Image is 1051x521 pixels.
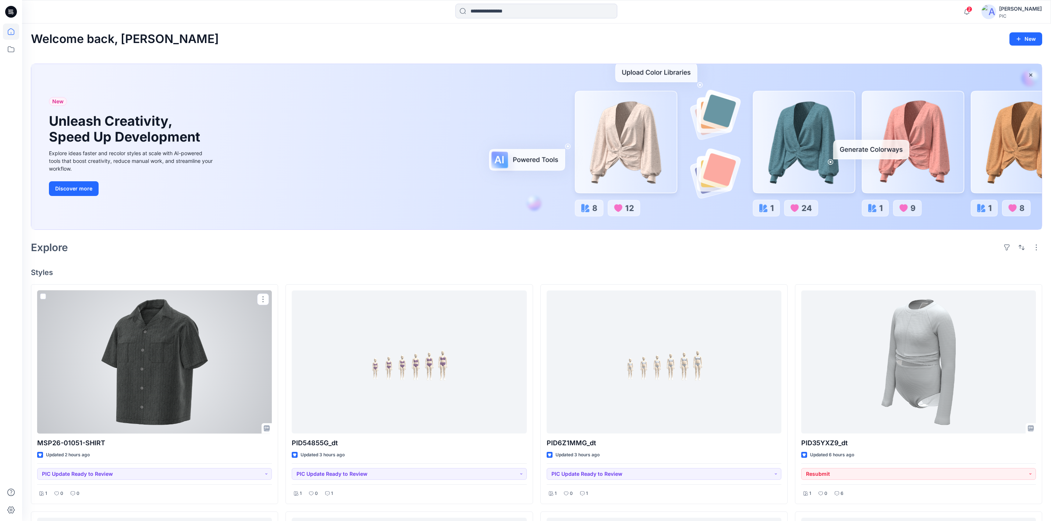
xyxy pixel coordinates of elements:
p: Updated 6 hours ago [810,451,854,459]
p: 1 [555,490,557,497]
p: 0 [570,490,573,497]
p: 1 [331,490,333,497]
p: 1 [809,490,811,497]
a: PID35YXZ9_dt [801,290,1036,433]
p: 0 [315,490,318,497]
button: New [1009,32,1042,46]
img: avatar [981,4,996,19]
p: 1 [586,490,588,497]
p: 0 [824,490,827,497]
div: PIC [999,13,1042,19]
h4: Styles [31,268,1042,277]
p: Updated 3 hours ago [301,451,345,459]
p: 1 [45,490,47,497]
div: Explore ideas faster and recolor styles at scale with AI-powered tools that boost creativity, red... [49,149,214,172]
p: 0 [77,490,79,497]
a: PID54855G_dt [292,290,526,433]
p: 6 [841,490,844,497]
a: PID6Z1MMG_dt [547,290,781,433]
p: 1 [300,490,302,497]
span: New [52,97,64,106]
h1: Unleash Creativity, Speed Up Development [49,113,203,145]
p: PID6Z1MMG_dt [547,438,781,448]
h2: Explore [31,242,68,253]
p: Updated 3 hours ago [555,451,600,459]
button: Discover more [49,181,99,196]
span: 2 [966,6,972,12]
p: PID35YXZ9_dt [801,438,1036,448]
p: Updated 2 hours ago [46,451,90,459]
div: [PERSON_NAME] [999,4,1042,13]
a: Discover more [49,181,214,196]
p: MSP26-01051-SHIRT [37,438,272,448]
a: MSP26-01051-SHIRT [37,290,272,433]
p: PID54855G_dt [292,438,526,448]
p: 0 [60,490,63,497]
h2: Welcome back, [PERSON_NAME] [31,32,219,46]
